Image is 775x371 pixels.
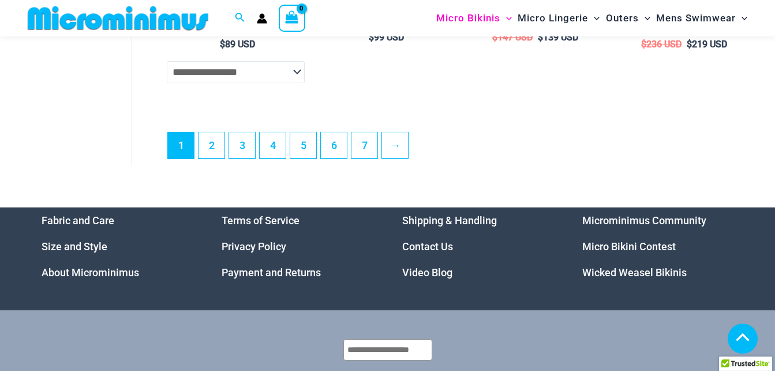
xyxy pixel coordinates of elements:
span: $ [538,32,543,43]
a: Page 3 [229,132,255,158]
nav: Menu [42,207,193,285]
a: Wicked Weasel Bikinis [582,266,687,279]
span: Menu Toggle [588,3,600,33]
a: Page 5 [290,132,316,158]
a: Payment and Returns [222,266,321,279]
a: About Microminimus [42,266,139,279]
span: Menu Toggle [500,3,512,33]
a: Micro BikinisMenu ToggleMenu Toggle [433,3,515,33]
a: Account icon link [257,13,267,24]
bdi: 236 USD [641,39,682,50]
a: Micro LingerieMenu ToggleMenu Toggle [515,3,602,33]
span: Micro Lingerie [518,3,588,33]
span: $ [641,39,646,50]
a: Privacy Policy [222,240,286,253]
a: View Shopping Cart, empty [279,5,305,31]
span: Mens Swimwear [656,3,736,33]
a: Page 6 [321,132,347,158]
a: Search icon link [235,11,245,25]
span: Menu Toggle [639,3,650,33]
a: Microminimus Community [582,214,706,227]
nav: Menu [402,207,554,285]
a: Size and Style [42,240,107,253]
a: Page 2 [199,132,224,158]
a: Page 4 [260,132,286,158]
nav: Product Pagination [167,132,751,165]
span: Menu Toggle [736,3,747,33]
a: → [382,132,408,158]
bdi: 139 USD [538,32,578,43]
bdi: 89 USD [220,39,255,50]
a: Terms of Service [222,214,299,227]
nav: Menu [582,207,734,285]
a: Shipping & Handling [402,214,497,227]
a: OutersMenu ToggleMenu Toggle [603,3,653,33]
aside: Footer Widget 4 [582,207,734,285]
aside: Footer Widget 2 [222,207,373,285]
span: Micro Bikinis [436,3,500,33]
a: Contact Us [402,240,453,253]
a: Fabric and Care [42,214,114,227]
a: Page 7 [351,132,377,158]
bdi: 99 USD [369,32,404,43]
span: $ [220,39,225,50]
bdi: 219 USD [687,39,727,50]
span: $ [369,32,374,43]
span: $ [492,32,497,43]
aside: Footer Widget 3 [402,207,554,285]
span: $ [687,39,692,50]
aside: Footer Widget 1 [42,207,193,285]
nav: Site Navigation [432,2,752,35]
bdi: 147 USD [492,32,533,43]
a: Mens SwimwearMenu ToggleMenu Toggle [653,3,750,33]
span: Outers [606,3,639,33]
img: MM SHOP LOGO FLAT [23,5,213,31]
nav: Menu [222,207,373,285]
span: Page 1 [168,132,194,158]
a: Micro Bikini Contest [582,240,676,253]
a: Video Blog [402,266,452,279]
